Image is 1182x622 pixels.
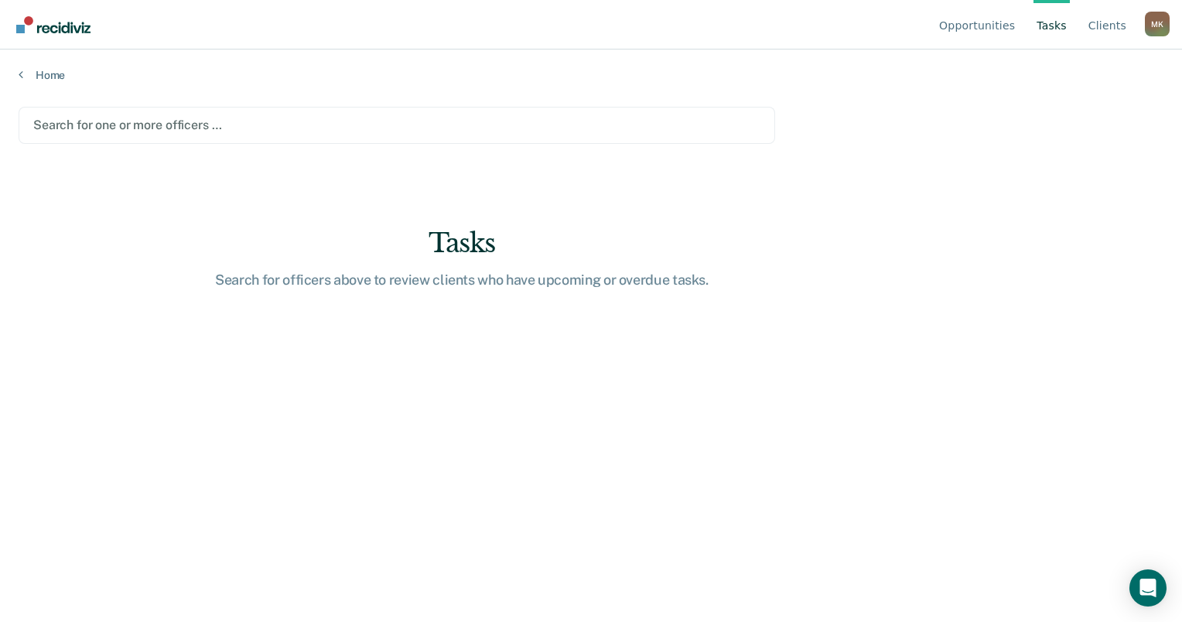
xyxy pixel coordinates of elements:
[214,227,709,259] div: Tasks
[1129,569,1167,607] div: Open Intercom Messenger
[1145,12,1170,36] button: Profile dropdown button
[214,272,709,289] div: Search for officers above to review clients who have upcoming or overdue tasks.
[19,68,1163,82] a: Home
[16,16,91,33] img: Recidiviz
[1145,12,1170,36] div: M K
